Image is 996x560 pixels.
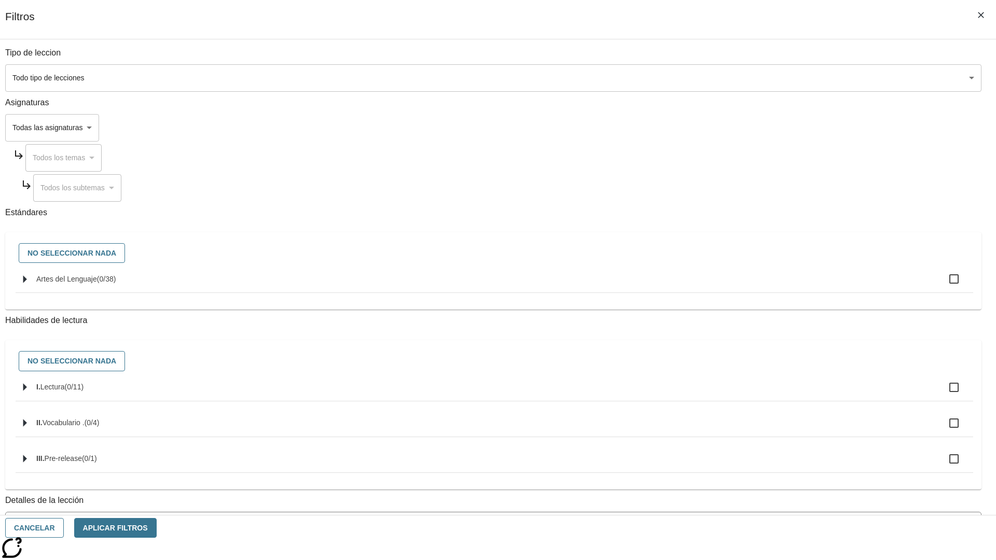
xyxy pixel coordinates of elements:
ul: Seleccione habilidades [16,374,973,481]
div: Seleccione habilidades [13,348,973,374]
div: Seleccione una Asignatura [33,174,121,202]
div: La Actividad cubre los factores a considerar para el ajuste automático del lexile [6,512,981,535]
p: Estándares [5,207,981,219]
span: Lectura [40,383,65,391]
button: No seleccionar nada [19,243,125,263]
span: II. [36,418,43,427]
span: I. [36,383,40,391]
button: Aplicar Filtros [74,518,157,538]
span: Artes del Lenguaje [36,275,97,283]
span: Pre-release [45,454,82,463]
span: Vocabulario . [43,418,85,427]
span: III. [36,454,45,463]
span: 0 estándares seleccionados/38 estándares en grupo [97,275,116,283]
span: 0 estándares seleccionados/4 estándares en grupo [85,418,100,427]
span: 0 estándares seleccionados/11 estándares en grupo [64,383,84,391]
span: 0 estándares seleccionados/1 estándares en grupo [82,454,97,463]
ul: Seleccione estándares [16,265,973,301]
div: Seleccione un tipo de lección [5,64,981,92]
button: Cerrar los filtros del Menú lateral [970,4,992,26]
div: Seleccione estándares [13,241,973,266]
h1: Filtros [5,10,35,39]
p: Tipo de leccion [5,47,981,59]
p: Detalles de la lección [5,495,981,507]
p: Habilidades de lectura [5,315,981,327]
div: Seleccione una Asignatura [25,144,102,172]
button: Cancelar [5,518,64,538]
div: Seleccione una Asignatura [5,114,99,142]
button: No seleccionar nada [19,351,125,371]
p: Asignaturas [5,97,981,109]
